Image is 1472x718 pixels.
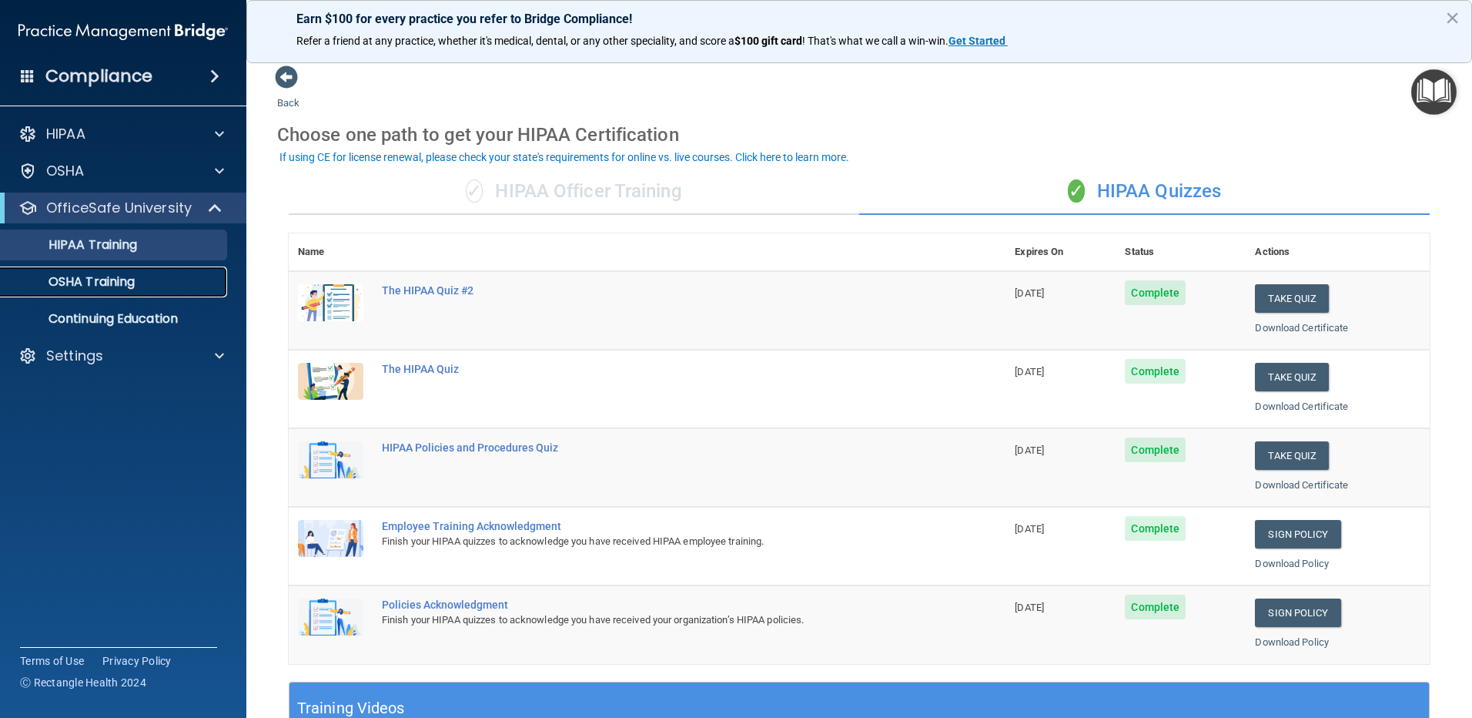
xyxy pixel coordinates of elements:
a: Download Policy [1255,558,1329,569]
a: HIPAA [18,125,224,143]
p: HIPAA Training [10,237,137,253]
div: Employee Training Acknowledgment [382,520,928,532]
span: Refer a friend at any practice, whether it's medical, dental, or any other speciality, and score a [296,35,734,47]
div: Finish your HIPAA quizzes to acknowledge you have received HIPAA employee training. [382,532,928,551]
p: OSHA [46,162,85,180]
button: Take Quiz [1255,363,1329,391]
h4: Compliance [45,65,152,87]
a: Settings [18,347,224,365]
a: Back [277,79,299,109]
p: Settings [46,347,103,365]
span: [DATE] [1015,602,1044,613]
th: Status [1116,233,1246,271]
span: Complete [1125,359,1186,384]
a: Sign Policy [1255,599,1340,627]
div: If using CE for license renewal, please check your state's requirements for online vs. live cours... [279,152,849,163]
span: [DATE] [1015,445,1044,456]
div: The HIPAA Quiz #2 [382,284,928,297]
th: Actions [1246,233,1430,271]
a: Privacy Policy [102,653,172,669]
button: Take Quiz [1255,284,1329,313]
span: [DATE] [1015,523,1044,535]
span: Complete [1125,595,1186,619]
span: Complete [1125,516,1186,541]
div: The HIPAA Quiz [382,363,928,375]
div: HIPAA Policies and Procedures Quiz [382,441,928,454]
button: Take Quiz [1255,441,1329,470]
th: Name [289,233,373,271]
div: HIPAA Quizzes [859,169,1430,215]
button: Open Resource Center [1411,69,1457,115]
span: Complete [1125,280,1186,305]
img: PMB logo [18,16,228,47]
span: Complete [1125,438,1186,462]
a: Download Policy [1255,636,1329,648]
span: ✓ [1068,179,1085,203]
a: Get Started [948,35,1008,47]
div: HIPAA Officer Training [289,169,859,215]
p: OSHA Training [10,274,135,290]
button: Close [1445,5,1460,30]
a: Download Certificate [1255,322,1348,334]
a: OfficeSafe University [18,199,223,217]
a: Download Certificate [1255,479,1348,491]
p: OfficeSafe University [46,199,192,217]
strong: $100 gift card [734,35,802,47]
button: If using CE for license renewal, please check your state's requirements for online vs. live cours... [277,149,851,165]
a: OSHA [18,162,224,180]
span: ! That's what we call a win-win. [802,35,948,47]
span: Ⓒ Rectangle Health 2024 [20,675,146,690]
div: Finish your HIPAA quizzes to acknowledge you have received your organization’s HIPAA policies. [382,611,928,629]
p: HIPAA [46,125,85,143]
div: Choose one path to get your HIPAA Certification [277,112,1441,157]
strong: Get Started [948,35,1005,47]
th: Expires On [1005,233,1116,271]
span: [DATE] [1015,287,1044,299]
span: [DATE] [1015,366,1044,377]
p: Earn $100 for every practice you refer to Bridge Compliance! [296,12,1422,26]
a: Terms of Use [20,653,84,669]
span: ✓ [466,179,483,203]
a: Sign Policy [1255,520,1340,549]
a: Download Certificate [1255,401,1348,412]
div: Policies Acknowledgment [382,599,928,611]
p: Continuing Education [10,311,220,327]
